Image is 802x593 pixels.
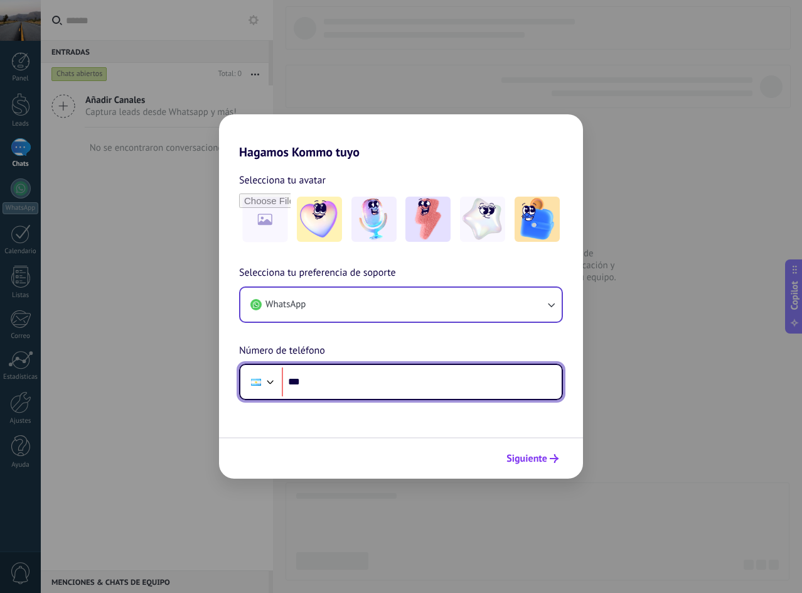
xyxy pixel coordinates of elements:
span: Número de teléfono [239,343,325,359]
span: Selecciona tu preferencia de soporte [239,265,396,281]
button: Siguiente [501,448,564,469]
img: -2.jpeg [351,197,397,242]
h2: Hagamos Kommo tuyo [219,114,583,160]
img: -3.jpeg [405,197,451,242]
img: -4.jpeg [460,197,505,242]
span: WhatsApp [265,298,306,311]
img: -5.jpeg [515,197,560,242]
div: Argentina: + 54 [244,369,268,395]
img: -1.jpeg [297,197,342,242]
span: Siguiente [506,454,547,463]
span: Selecciona tu avatar [239,172,326,188]
button: WhatsApp [240,288,562,322]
